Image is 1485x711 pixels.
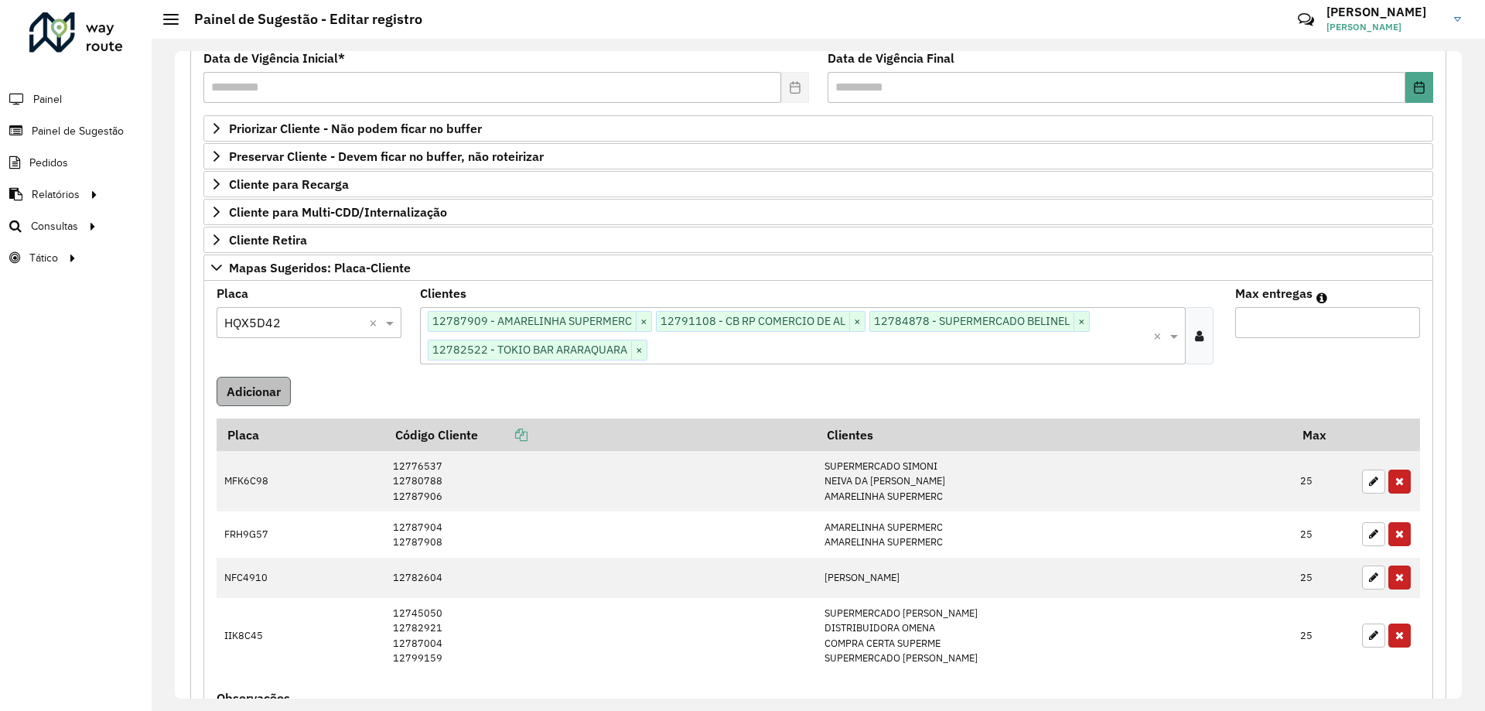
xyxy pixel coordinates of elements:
[203,255,1433,281] a: Mapas Sugeridos: Placa-Cliente
[828,49,954,67] label: Data de Vigência Final
[816,419,1292,451] th: Clientes
[1074,313,1089,331] span: ×
[1292,598,1354,674] td: 25
[1292,558,1354,598] td: 25
[229,234,307,246] span: Cliente Retira
[1316,292,1327,304] em: Máximo de clientes que serão colocados na mesma rota com os clientes informados
[229,150,544,162] span: Preservar Cliente - Devem ficar no buffer, não roteirizar
[179,11,422,28] h2: Painel de Sugestão - Editar registro
[217,284,248,303] label: Placa
[1326,5,1442,19] h3: [PERSON_NAME]
[385,558,816,598] td: 12782604
[229,261,411,274] span: Mapas Sugeridos: Placa-Cliente
[217,598,385,674] td: IIK8C45
[217,689,290,707] label: Observações
[1292,419,1354,451] th: Max
[31,218,78,234] span: Consultas
[29,250,58,266] span: Tático
[385,598,816,674] td: 12745050 12782921 12787004 12799159
[32,123,124,139] span: Painel de Sugestão
[816,598,1292,674] td: SUPERMERCADO [PERSON_NAME] DISTRIBUIDORA OMENA COMPRA CERTA SUPERME SUPERMERCADO [PERSON_NAME]
[428,340,631,359] span: 12782522 - TOKIO BAR ARARAQUARA
[203,49,345,67] label: Data de Vigência Inicial
[631,341,647,360] span: ×
[1289,3,1323,36] a: Contato Rápido
[385,511,816,557] td: 12787904 12787908
[1326,20,1442,34] span: [PERSON_NAME]
[1292,511,1354,557] td: 25
[203,227,1433,253] a: Cliente Retira
[217,558,385,598] td: NFC4910
[385,419,816,451] th: Código Cliente
[217,419,385,451] th: Placa
[1235,284,1313,303] label: Max entregas
[1292,451,1354,511] td: 25
[217,377,291,406] button: Adicionar
[816,558,1292,598] td: [PERSON_NAME]
[816,451,1292,511] td: SUPERMERCADO SIMONI NEIVA DA [PERSON_NAME] AMARELINHA SUPERMERC
[217,511,385,557] td: FRH9G57
[420,284,466,303] label: Clientes
[636,313,651,331] span: ×
[229,206,447,218] span: Cliente para Multi-CDD/Internalização
[369,313,382,332] span: Clear all
[1405,72,1433,103] button: Choose Date
[1153,326,1166,345] span: Clear all
[32,186,80,203] span: Relatórios
[203,171,1433,197] a: Cliente para Recarga
[657,312,849,330] span: 12791108 - CB RP COMERCIO DE AL
[870,312,1074,330] span: 12784878 - SUPERMERCADO BELINEL
[229,178,349,190] span: Cliente para Recarga
[203,199,1433,225] a: Cliente para Multi-CDD/Internalização
[849,313,865,331] span: ×
[217,451,385,511] td: MFK6C98
[29,155,68,171] span: Pedidos
[385,451,816,511] td: 12776537 12780788 12787906
[478,427,527,443] a: Copiar
[33,91,62,108] span: Painel
[203,143,1433,169] a: Preservar Cliente - Devem ficar no buffer, não roteirizar
[203,115,1433,142] a: Priorizar Cliente - Não podem ficar no buffer
[428,312,636,330] span: 12787909 - AMARELINHA SUPERMERC
[816,511,1292,557] td: AMARELINHA SUPERMERC AMARELINHA SUPERMERC
[229,122,482,135] span: Priorizar Cliente - Não podem ficar no buffer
